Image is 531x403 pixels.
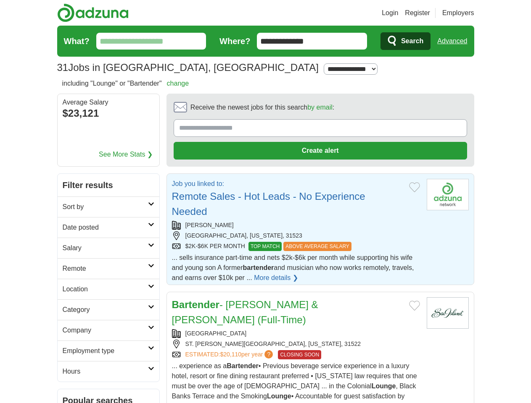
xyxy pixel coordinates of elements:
a: Category [58,299,159,320]
a: Employment type [58,340,159,361]
a: See More Stats ❯ [99,149,153,160]
span: $20,110 [220,351,241,358]
a: ESTIMATED:$20,110per year? [185,350,275,359]
h2: Category [63,305,148,315]
div: [GEOGRAPHIC_DATA], [US_STATE], 31523 [172,231,420,240]
h2: Employment type [63,346,148,356]
a: [GEOGRAPHIC_DATA] [185,330,247,337]
a: Location [58,279,159,299]
span: ABOVE AVERAGE SALARY [283,242,351,251]
a: Employers [442,8,474,18]
span: Receive the newest jobs for this search : [190,102,334,113]
button: Search [380,32,431,50]
span: 31 [57,60,69,75]
h2: Salary [63,243,148,253]
h2: Filter results [58,174,159,196]
a: Advanced [437,33,467,50]
a: Login [382,8,398,18]
h2: Company [63,325,148,335]
label: Where? [219,35,250,47]
h2: Location [63,284,148,294]
strong: Bartender [227,362,259,369]
a: Register [405,8,430,18]
strong: Lounge [372,382,396,390]
span: ? [264,350,273,359]
p: Job you linked to: [172,179,402,189]
img: Adzuna logo [57,3,129,22]
a: change [167,80,189,87]
a: Date posted [58,217,159,238]
a: Company [58,320,159,340]
button: Add to favorite jobs [409,182,420,192]
strong: Bartender [172,299,219,310]
a: Salary [58,238,159,258]
button: Add to favorite jobs [409,301,420,311]
a: Remote [58,258,159,279]
strong: Lounge [267,393,291,400]
span: TOP MATCH [248,242,282,251]
h2: including "Lounge" or "Bartender" [62,79,189,89]
h2: Remote [63,264,148,274]
label: What? [64,35,90,47]
div: Average Salary [63,99,154,106]
a: by email [307,104,333,111]
h1: Jobs in [GEOGRAPHIC_DATA], [GEOGRAPHIC_DATA] [57,62,319,73]
img: Sea Island logo [427,297,469,329]
a: Remote Sales - Hot Leads - No Experience Needed [172,191,365,217]
div: $23,121 [63,106,154,121]
button: Create alert [174,142,467,160]
a: Hours [58,361,159,382]
h2: Sort by [63,202,148,212]
strong: bartender [243,264,274,271]
span: CLOSING SOON [278,350,321,359]
span: Search [401,33,423,50]
h2: Date posted [63,222,148,233]
div: [PERSON_NAME] [172,221,420,230]
a: Sort by [58,196,159,217]
span: ... sells insurance part-time and nets $2k-$6k per month while supporting his wife and young son ... [172,254,414,281]
a: Bartender- [PERSON_NAME] & [PERSON_NAME] (Full-Time) [172,299,318,325]
div: ST. [PERSON_NAME][GEOGRAPHIC_DATA], [US_STATE], 31522 [172,340,420,348]
img: Company logo [427,179,469,210]
h2: Hours [63,366,148,377]
div: $2K-$6K PER MONTH [172,242,420,251]
a: More details ❯ [254,273,298,283]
